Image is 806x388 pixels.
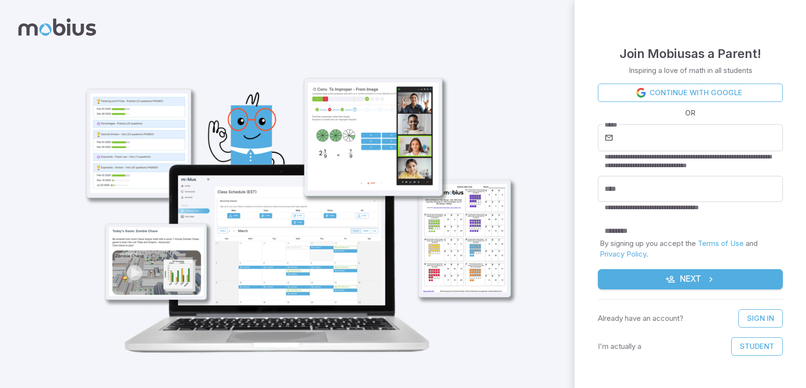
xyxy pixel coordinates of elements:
p: Inspiring a love of math in all students [629,65,752,76]
h4: Join Mobius as a Parent ! [620,44,761,63]
button: Next [598,269,783,289]
a: Sign In [738,309,783,328]
a: Privacy Policy [600,249,646,259]
a: Terms of Use [698,239,744,248]
p: Already have an account? [598,313,683,324]
button: Student [731,337,783,356]
a: Continue with Google [598,84,783,102]
p: I'm actually a [598,341,641,352]
span: OR [683,108,698,118]
img: parent_1-illustration [63,27,527,367]
p: By signing up you accept the and . [600,238,781,259]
